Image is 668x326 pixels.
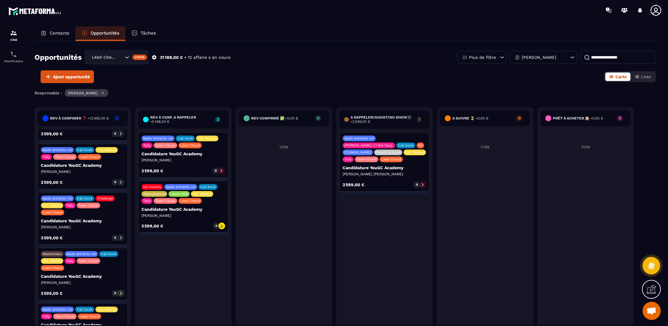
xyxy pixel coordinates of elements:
[114,291,116,295] p: 0
[143,143,151,147] p: Tally
[160,55,183,60] p: 31 188,00 €
[41,132,63,136] p: 2 599,00 €
[43,314,50,318] p: Tally
[180,143,200,147] p: Lead Chaud
[180,199,200,203] p: Lead Chaud
[41,70,94,83] button: Ajout opportunité
[77,148,92,152] p: Call book
[516,116,522,120] p: 0
[152,119,169,124] span: 5 198,00 €
[141,207,225,212] p: Candidature YouGC Academy
[150,115,212,124] h6: RDV à conf. A RAPPELER -
[418,143,422,147] p: R2
[41,180,63,184] p: 2 599,00 €
[85,50,148,64] div: Search for option
[357,157,377,161] p: Team Closer
[43,259,61,263] p: VSL Mailing
[114,132,116,136] p: 0
[90,54,117,61] span: Lead closing
[615,74,627,79] span: Carte
[416,183,418,187] p: 0
[398,143,414,147] p: Call book
[43,308,72,311] p: leads entrants vsl
[8,5,63,17] img: logo
[97,197,113,200] p: Challenge
[41,169,125,174] p: [PERSON_NAME]
[41,225,125,230] p: [PERSON_NAME]
[2,46,26,67] a: schedulerschedulerPlanificateur
[10,29,17,37] img: formation
[592,116,603,120] span: 0,00 €
[141,30,156,36] p: Tâches
[101,252,116,256] p: Call book
[2,59,26,63] p: Planificateur
[125,26,162,41] a: Tâches
[141,169,163,173] p: 2 599,00 €
[553,116,603,120] h6: Prêt à acheter 🎰 -
[251,116,298,120] h6: Rdv confirmé ✅ -
[155,143,175,147] p: Team Closer
[287,116,298,120] span: 0,00 €
[55,314,75,318] p: Team Closer
[469,55,496,59] p: Plus de filtre
[141,224,163,228] p: 2 599,00 €
[43,266,62,270] p: Lead Chaud
[344,143,393,147] p: [PERSON_NAME]. 1:1 6m 3app.
[35,91,62,95] p: Responsable :
[143,192,165,196] p: Reprogrammé
[522,55,556,59] p: [PERSON_NAME]
[155,199,175,203] p: Team Closer
[477,116,488,120] span: 0,00 €
[114,116,120,120] p: 5
[143,136,173,140] p: leads entrants vsl
[315,116,321,120] p: 0
[55,155,75,159] p: Team Closer
[67,252,96,256] p: leads entrants vsl
[215,224,217,228] p: 0
[10,51,17,58] img: scheduler
[78,203,98,207] p: Team Closer
[75,26,125,41] a: Opportunités
[343,172,426,176] p: [PERSON_NAME] [PERSON_NAME]
[132,55,147,60] div: Créer
[35,26,75,41] a: Contacts
[605,72,630,81] button: Carte
[68,91,98,95] p: [PERSON_NAME]
[41,236,63,240] p: 2 599,00 €
[43,197,72,200] p: leads entrants vsl
[41,218,125,223] p: Candidature YouGC Academy
[170,192,188,196] p: Leads ADS
[141,151,225,156] p: Candidature YouGC Academy
[239,144,329,149] p: Vide
[80,155,99,159] p: Lead Chaud
[53,74,90,80] span: Ajout opportunité
[43,210,62,214] p: Lead Chaud
[405,150,424,154] p: VSL Mailing
[540,144,631,149] p: Vide
[41,280,125,285] p: [PERSON_NAME]
[66,259,74,263] p: Tally
[343,183,364,187] p: 2 599,00 €
[188,55,230,60] p: 12 affaire s en cours
[41,163,125,168] p: Candidature YouGC Academy
[89,116,109,120] span: 12 995,00 €
[50,30,69,36] p: Contacts
[215,169,217,173] p: 0
[35,51,82,63] h2: Opportunités
[343,165,426,170] p: Candidature YouGC Academy
[617,116,623,120] p: 0
[114,236,116,240] p: 0
[351,115,414,124] h6: A RAPPELER/GHOST/NO SHOW✖️ -
[97,308,116,311] p: VSL Mailing
[215,117,221,121] p: 2
[198,136,217,140] p: VSL Mailing
[43,203,61,207] p: VSL Mailing
[91,30,119,36] p: Opportunités
[117,54,123,61] input: Search for option
[2,38,26,42] p: CRM
[452,116,488,120] h6: A SUIVRE ⏳ -
[43,252,62,256] p: Masterclass
[41,291,63,295] p: 2 599,00 €
[66,203,74,207] p: Tally
[141,158,225,163] p: [PERSON_NAME]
